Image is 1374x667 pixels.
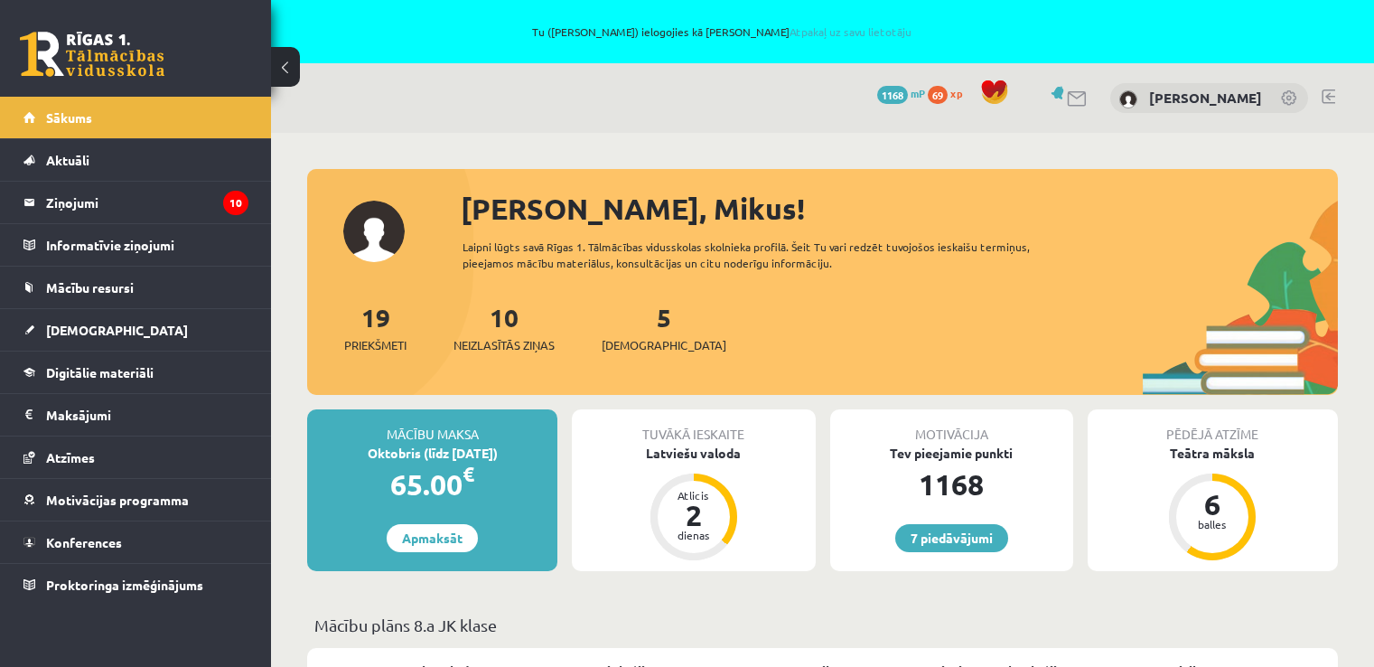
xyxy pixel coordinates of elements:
a: Motivācijas programma [23,479,248,521]
span: mP [911,86,925,100]
span: Tu ([PERSON_NAME]) ielogojies kā [PERSON_NAME] [208,26,1237,37]
legend: Maksājumi [46,394,248,436]
a: Aktuāli [23,139,248,181]
a: 69 xp [928,86,971,100]
span: Proktoringa izmēģinājums [46,577,203,593]
a: Atzīmes [23,437,248,478]
span: [DEMOGRAPHIC_DATA] [46,322,188,338]
p: Mācību plāns 8.a JK klase [314,613,1331,637]
i: 10 [223,191,248,215]
div: Tev pieejamie punkti [830,444,1073,463]
span: [DEMOGRAPHIC_DATA] [602,336,726,354]
a: Proktoringa izmēģinājums [23,564,248,606]
a: [DEMOGRAPHIC_DATA] [23,309,248,351]
div: Teātra māksla [1088,444,1338,463]
img: Mikus Beinarts [1119,90,1137,108]
span: Neizlasītās ziņas [453,336,555,354]
span: Konferences [46,534,122,550]
a: Informatīvie ziņojumi [23,224,248,266]
div: balles [1185,519,1239,530]
div: Laipni lūgts savā Rīgas 1. Tālmācības vidusskolas skolnieka profilā. Šeit Tu vari redzēt tuvojošo... [463,239,1081,271]
div: Latviešu valoda [572,444,815,463]
div: Atlicis [667,490,721,501]
legend: Informatīvie ziņojumi [46,224,248,266]
span: € [463,461,474,487]
a: 19Priekšmeti [344,301,407,354]
span: Sākums [46,109,92,126]
span: Atzīmes [46,449,95,465]
a: 1168 mP [877,86,925,100]
div: Motivācija [830,409,1073,444]
a: Atpakaļ uz savu lietotāju [790,24,911,39]
a: 7 piedāvājumi [895,524,1008,552]
a: 5[DEMOGRAPHIC_DATA] [602,301,726,354]
a: Sākums [23,97,248,138]
a: Mācību resursi [23,267,248,308]
span: xp [950,86,962,100]
span: Mācību resursi [46,279,134,296]
div: dienas [667,530,721,540]
div: [PERSON_NAME], Mikus! [461,187,1338,230]
a: Rīgas 1. Tālmācības vidusskola [20,32,164,77]
a: Konferences [23,521,248,563]
a: Apmaksāt [387,524,478,552]
span: Aktuāli [46,152,89,168]
div: Mācību maksa [307,409,557,444]
a: Digitālie materiāli [23,352,248,393]
a: [PERSON_NAME] [1149,89,1262,107]
legend: Ziņojumi [46,182,248,223]
span: 1168 [877,86,908,104]
span: Digitālie materiāli [46,364,154,380]
span: 69 [928,86,948,104]
div: Tuvākā ieskaite [572,409,815,444]
div: 2 [667,501,721,530]
div: 6 [1185,490,1239,519]
a: Maksājumi [23,394,248,436]
span: Priekšmeti [344,336,407,354]
a: Teātra māksla 6 balles [1088,444,1338,563]
div: Oktobris (līdz [DATE]) [307,444,557,463]
div: 1168 [830,463,1073,506]
a: Latviešu valoda Atlicis 2 dienas [572,444,815,563]
a: Ziņojumi10 [23,182,248,223]
div: Pēdējā atzīme [1088,409,1338,444]
span: Motivācijas programma [46,492,189,508]
div: 65.00 [307,463,557,506]
a: 10Neizlasītās ziņas [453,301,555,354]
